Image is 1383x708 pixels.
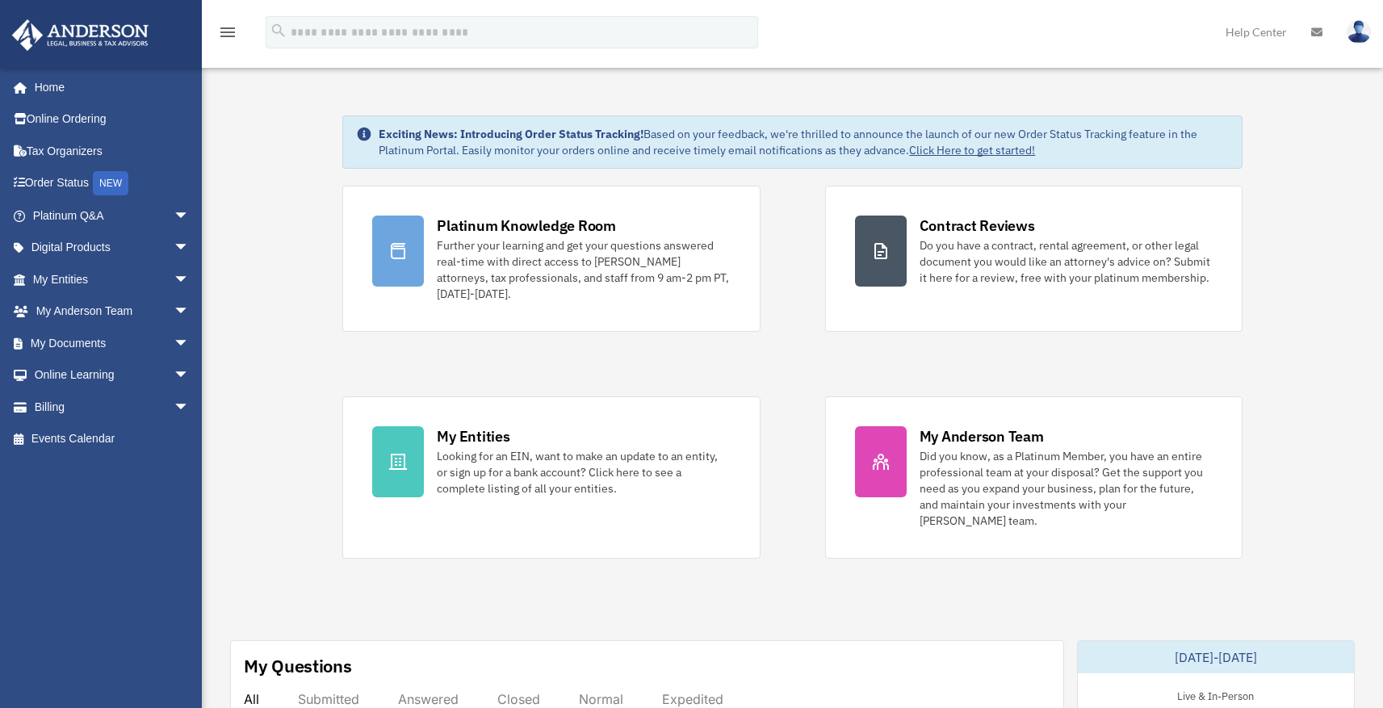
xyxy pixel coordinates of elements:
a: My Anderson Teamarrow_drop_down [11,295,214,328]
a: Home [11,71,206,103]
a: Online Learningarrow_drop_down [11,359,214,392]
a: Online Ordering [11,103,214,136]
div: Normal [579,691,623,707]
a: Order StatusNEW [11,167,214,200]
div: Expedited [662,691,723,707]
span: arrow_drop_down [174,295,206,329]
img: Anderson Advisors Platinum Portal [7,19,153,51]
div: Answered [398,691,459,707]
a: Platinum Knowledge Room Further your learning and get your questions answered real-time with dire... [342,186,760,332]
div: Platinum Knowledge Room [437,216,616,236]
div: Live & In-Person [1164,686,1267,703]
span: arrow_drop_down [174,359,206,392]
div: [DATE]-[DATE] [1078,641,1354,673]
i: menu [218,23,237,42]
a: Contract Reviews Do you have a contract, rental agreement, or other legal document you would like... [825,186,1243,332]
a: My Entitiesarrow_drop_down [11,263,214,295]
div: Do you have a contract, rental agreement, or other legal document you would like an attorney's ad... [920,237,1213,286]
div: Closed [497,691,540,707]
a: Billingarrow_drop_down [11,391,214,423]
div: All [244,691,259,707]
i: search [270,22,287,40]
div: NEW [93,171,128,195]
a: Click Here to get started! [909,143,1035,157]
span: arrow_drop_down [174,327,206,360]
a: My Anderson Team Did you know, as a Platinum Member, you have an entire professional team at your... [825,396,1243,559]
a: My Documentsarrow_drop_down [11,327,214,359]
div: Contract Reviews [920,216,1035,236]
div: My Entities [437,426,509,446]
a: menu [218,28,237,42]
img: User Pic [1347,20,1371,44]
a: Events Calendar [11,423,214,455]
div: Did you know, as a Platinum Member, you have an entire professional team at your disposal? Get th... [920,448,1213,529]
strong: Exciting News: Introducing Order Status Tracking! [379,127,643,141]
span: arrow_drop_down [174,232,206,265]
div: Submitted [298,691,359,707]
a: Tax Organizers [11,135,214,167]
a: Platinum Q&Aarrow_drop_down [11,199,214,232]
a: My Entities Looking for an EIN, want to make an update to an entity, or sign up for a bank accoun... [342,396,760,559]
div: My Questions [244,654,352,678]
span: arrow_drop_down [174,199,206,233]
div: Further your learning and get your questions answered real-time with direct access to [PERSON_NAM... [437,237,730,302]
div: Based on your feedback, we're thrilled to announce the launch of our new Order Status Tracking fe... [379,126,1228,158]
span: arrow_drop_down [174,391,206,424]
a: Digital Productsarrow_drop_down [11,232,214,264]
div: My Anderson Team [920,426,1044,446]
span: arrow_drop_down [174,263,206,296]
div: Looking for an EIN, want to make an update to an entity, or sign up for a bank account? Click her... [437,448,730,496]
